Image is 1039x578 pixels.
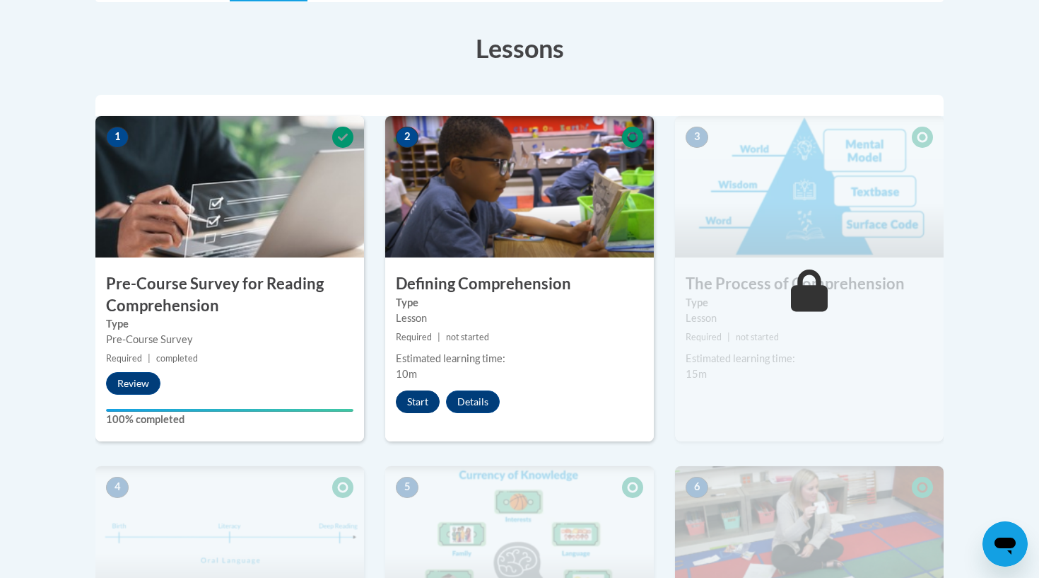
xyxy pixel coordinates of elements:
[396,391,440,413] button: Start
[736,332,779,342] span: not started
[106,409,353,412] div: Your progress
[106,353,142,364] span: Required
[396,295,643,311] label: Type
[686,368,707,380] span: 15m
[675,116,944,258] img: Course Image
[686,295,933,311] label: Type
[396,332,432,342] span: Required
[106,372,160,395] button: Review
[385,116,654,258] img: Course Image
[95,30,944,66] h3: Lessons
[385,273,654,295] h3: Defining Comprehension
[446,332,489,342] span: not started
[396,311,643,326] div: Lesson
[148,353,151,364] span: |
[438,332,440,342] span: |
[686,351,933,366] div: Estimated learning time:
[675,273,944,295] h3: The Process of Comprehension
[982,521,1028,567] iframe: Button to launch messaging window
[106,477,129,498] span: 4
[396,368,417,380] span: 10m
[686,332,722,342] span: Required
[396,127,418,148] span: 2
[396,477,418,498] span: 5
[95,273,364,317] h3: Pre-Course Survey for Reading Comprehension
[106,316,353,332] label: Type
[156,353,198,364] span: completed
[95,116,364,258] img: Course Image
[686,477,708,498] span: 6
[446,391,500,413] button: Details
[106,332,353,347] div: Pre-Course Survey
[686,311,933,326] div: Lesson
[686,127,708,148] span: 3
[396,351,643,366] div: Estimated learning time:
[106,412,353,427] label: 100% completed
[106,127,129,148] span: 1
[727,332,730,342] span: |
